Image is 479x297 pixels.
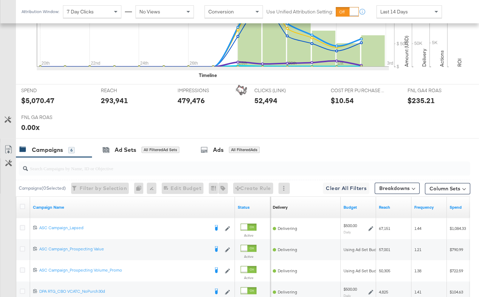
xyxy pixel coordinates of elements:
[39,267,209,273] div: ASC Campaign_Prospecting Volume_Promo
[456,58,463,67] text: ROI
[379,204,409,210] a: The number of people your ad was served to.
[67,8,94,15] span: 7 Day Clicks
[380,8,408,15] span: Last 14 Days
[229,147,260,153] div: All Filtered Ads
[32,146,63,154] div: Campaigns
[344,268,383,274] div: Using Ad Set Budget
[379,226,390,231] span: 67,151
[21,114,74,121] span: FNL GA ROAS
[414,204,444,210] a: The average number of times your ad was served to each person.
[39,225,209,232] a: ASC Campaign_Lapsed
[39,225,209,231] div: ASC Campaign_Lapsed
[142,147,179,153] div: All Filtered Ad Sets
[273,204,288,210] a: Reflects the ability of your Ad Campaign to achieve delivery based on ad states, schedule and bud...
[331,95,354,106] div: $10.54
[344,247,383,253] div: Using Ad Set Budget
[414,268,421,273] span: 1.38
[238,204,267,210] a: Shows the current state of your Ad Campaign.
[408,87,461,94] span: FNL GA4 ROAS
[19,185,66,191] div: Campaigns ( 0 Selected)
[139,8,160,15] span: No Views
[278,247,297,252] span: Delivering
[278,289,297,295] span: Delivering
[241,275,256,280] label: Active
[39,289,209,294] div: DPA RTG_CBO VCATC_NoPurch30d
[344,223,357,228] div: $500.00
[178,95,205,106] div: 479,476
[379,268,390,273] span: 50,305
[101,95,128,106] div: 293,941
[421,49,427,67] text: Delivery
[39,246,209,253] a: ASC Campaign_Prospecting Value
[414,226,421,231] span: 1.44
[208,8,234,15] span: Conversion
[101,87,154,94] span: REACH
[278,226,297,231] span: Delivering
[178,87,231,94] span: IMPRESSIONS
[254,95,277,106] div: 52,494
[21,87,74,94] span: SPEND
[326,184,367,193] span: Clear All Filters
[199,72,217,79] div: Timeline
[28,159,431,172] input: Search Campaigns by Name, ID or Objective
[344,230,351,234] sub: Daily
[408,95,435,106] div: $235.21
[273,204,288,210] div: Delivery
[344,204,373,210] a: The maximum amount you're willing to spend on your ads, on average each day or over the lifetime ...
[439,50,445,67] text: Actions
[21,9,59,14] div: Attribution Window:
[403,36,410,67] text: Amount (USD)
[134,183,147,194] div: 0
[266,8,333,15] label: Use Unified Attribution Setting:
[68,147,75,153] div: 6
[39,246,209,252] div: ASC Campaign_Prospecting Value
[344,286,357,292] div: $500.00
[115,146,136,154] div: Ad Sets
[414,247,421,252] span: 1.21
[375,183,420,194] button: Breakdowns
[414,289,421,295] span: 1.41
[39,289,209,296] a: DPA RTG_CBO VCATC_NoPurch30d
[233,82,250,100] img: 6CsBljaiOzzDtAd6A50Bz57x7QhyzSlgQAAAABJRU5ErkJggg==
[254,87,307,94] span: CLICKS (LINK)
[331,87,384,94] span: COST PER PURCHASE (WEBSITE EVENTS)
[379,247,390,252] span: 57,001
[213,146,224,154] div: Ads
[241,254,256,259] label: Active
[39,267,209,274] a: ASC Campaign_Prospecting Volume_Promo
[241,233,256,238] label: Active
[33,204,232,210] a: Your campaign name.
[425,183,470,194] button: Column Sets
[379,289,388,295] span: 4,825
[21,95,54,106] div: $5,070.47
[323,183,369,194] button: Clear All Filters
[21,122,40,132] div: 0.00x
[278,268,297,273] span: Delivering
